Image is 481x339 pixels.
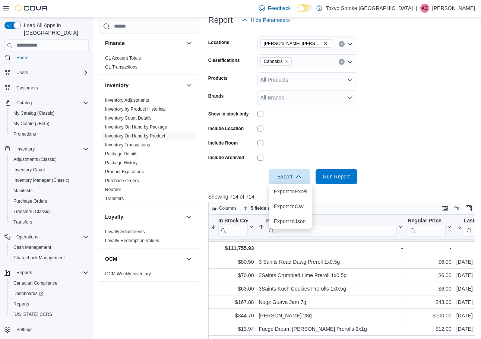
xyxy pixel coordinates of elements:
span: Cash Management [13,244,51,250]
button: Inventory [1,144,92,154]
span: Reports [13,301,29,307]
span: Catalog [16,100,32,106]
a: My Catalog (Beta) [10,119,53,128]
button: Loyalty [105,213,183,220]
span: Columns [219,205,237,211]
span: Home [13,53,89,62]
h3: OCM [105,255,117,262]
div: Alex Collier [420,4,429,13]
span: Run Report [323,173,350,180]
span: Customers [16,85,38,91]
button: My Catalog (Classic) [7,108,92,118]
button: Product [259,217,403,236]
div: $100.00 [408,311,451,320]
div: Loyalty [99,227,199,248]
button: In Stock Cost [211,217,254,236]
span: Promotions [13,131,36,137]
button: Operations [1,232,92,242]
div: Product [266,217,397,224]
a: Inventory by Product Historical [105,106,166,111]
p: Tokyo Smoke [GEOGRAPHIC_DATA] [326,4,413,13]
div: In Stock Cost [218,217,248,224]
button: Customers [1,82,92,93]
button: Canadian Compliance [7,278,92,288]
span: [US_STATE] CCRS [13,311,52,317]
span: Load All Apps in [GEOGRAPHIC_DATA] [21,22,89,37]
button: Open list of options [347,41,353,47]
span: Inventory Count [10,165,89,174]
span: Dashboards [13,291,43,297]
button: Users [13,68,31,77]
p: Showing 714 of 714 [208,193,478,200]
button: Inventory [184,80,193,89]
button: Enter fullscreen [464,204,473,213]
button: Keyboard shortcuts [440,204,449,213]
input: Dark Mode [297,4,313,12]
a: Transfers [10,218,35,226]
button: Open list of options [347,95,353,101]
button: Catalog [13,98,35,107]
a: Dashboards [7,288,92,299]
div: $6.00 [408,257,451,266]
a: Inventory Manager (Classic) [10,176,72,185]
a: Inventory Transactions [105,142,150,147]
div: Regular Price [408,217,445,224]
div: $13.94 [211,324,254,333]
span: GL Transactions [105,64,137,70]
span: Users [16,70,28,76]
span: Manifests [10,186,89,195]
button: Transfers (Classic) [7,206,92,217]
button: OCM [105,255,183,262]
a: [US_STATE] CCRS [10,310,55,319]
label: Include Archived [208,155,244,161]
span: Customers [13,83,89,92]
span: Canadian Compliance [13,280,57,286]
span: Feedback [268,4,291,12]
a: Product Expirations [105,169,144,174]
span: Inventory [13,145,89,153]
button: Manifests [7,186,92,196]
button: Export [269,169,310,184]
span: Reports [10,300,89,308]
span: Cannabis [264,58,283,65]
button: Remove Cannabis from selection in this group [284,59,288,64]
img: Cova [15,4,48,12]
span: Inventory On Hand by Product [105,133,165,139]
button: Reports [7,299,92,309]
button: [US_STATE] CCRS [7,309,92,320]
label: Brands [208,93,224,99]
span: Export to Excel [274,188,307,194]
a: Transfers [105,196,124,201]
span: Operations [13,232,89,241]
span: AC [422,4,428,13]
button: Transfers [7,217,92,227]
a: Settings [13,325,35,334]
span: Loyalty Redemption Values [105,237,159,243]
span: Users [13,68,89,77]
button: Export toJson [269,214,312,229]
span: GL Account Totals [105,55,141,61]
a: Inventory On Hand by Package [105,124,167,129]
span: Purchase Orders [105,177,139,183]
a: My Catalog (Classic) [10,109,58,118]
a: Package History [105,160,137,165]
button: Display options [452,204,461,213]
span: Transfers [105,195,124,201]
button: Users [1,67,92,78]
a: Inventory Adjustments [105,97,149,102]
span: Reorder [105,186,121,192]
button: Inventory [105,81,183,89]
span: Package Details [105,151,137,156]
button: Pricing [184,287,193,296]
label: Show in stock only [208,111,249,117]
span: Purchase Orders [13,198,47,204]
button: Regular Price [408,217,451,236]
span: Promotions [10,130,89,139]
span: Inventory Manager (Classic) [10,176,89,185]
span: Catalog [13,98,89,107]
div: 3Saints Crumbled Lime Preroll 1x0.5g [259,271,403,280]
span: Export to Json [274,218,307,224]
span: Inventory Adjustments [105,97,149,103]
